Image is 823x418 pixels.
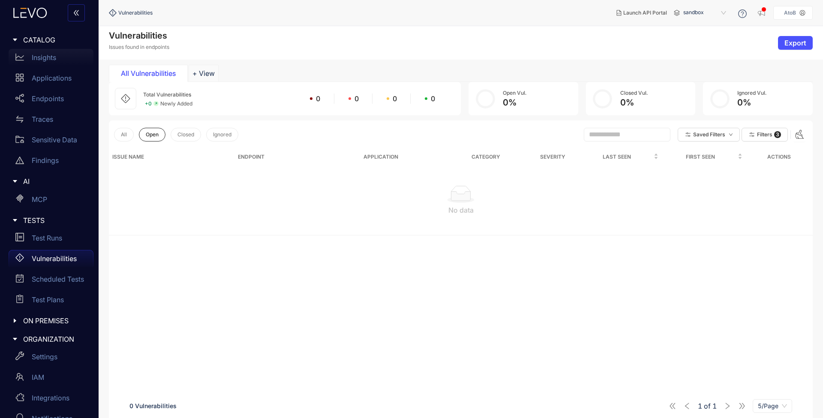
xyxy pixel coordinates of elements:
[116,206,806,214] div: No data
[73,9,80,17] span: double-left
[171,128,201,141] button: Closed
[393,95,397,102] span: 0
[9,369,93,389] a: IAM
[12,336,18,342] span: caret-right
[698,402,717,410] span: of
[623,10,667,16] span: Launch API Portal
[5,312,93,330] div: ON PREMISES
[189,65,219,82] button: Add tab
[32,74,72,82] p: Applications
[15,373,24,381] span: team
[9,271,93,291] a: Scheduled Tests
[12,318,18,324] span: caret-right
[109,44,169,50] p: Issues found in endpoints
[578,149,662,165] th: Last Seen
[665,152,736,162] span: First Seen
[784,39,806,47] span: Export
[15,115,24,123] span: swap
[582,152,652,162] span: Last Seen
[32,156,59,164] p: Findings
[32,234,62,242] p: Test Runs
[9,389,93,410] a: Integrations
[145,101,152,107] span: + 0
[109,30,169,41] h4: Vulnerabilities
[9,69,93,90] a: Applications
[116,69,180,77] div: All Vulnerabilities
[757,132,772,138] span: Filters
[32,95,64,102] p: Endpoints
[9,90,93,111] a: Endpoints
[234,149,360,165] th: Endpoint
[5,330,93,348] div: ORGANIZATION
[12,37,18,43] span: caret-right
[9,250,93,271] a: Vulnerabilities
[610,6,674,20] button: Launch API Portal
[737,98,766,108] div: 0 %
[23,177,87,185] span: AI
[431,95,435,102] span: 0
[9,49,93,69] a: Insights
[32,136,77,144] p: Sensitive Data
[23,317,87,325] span: ON PREMISES
[693,132,725,138] span: Saved Filters
[5,31,93,49] div: CATALOG
[32,373,44,381] p: IAM
[444,149,528,165] th: Category
[683,6,728,20] span: sandbox
[12,178,18,184] span: caret-right
[784,10,796,16] p: AtoB
[114,128,134,141] button: All
[758,400,787,412] span: 5/Page
[12,217,18,223] span: caret-right
[213,132,231,138] span: Ignored
[146,132,159,138] span: Open
[177,132,194,138] span: Closed
[737,90,766,96] div: Ignored Vul.
[32,275,84,283] p: Scheduled Tests
[32,54,56,61] p: Insights
[139,128,165,141] button: Open
[32,353,57,361] p: Settings
[143,91,191,98] span: Total Vulnerabilities
[360,149,444,165] th: Application
[774,131,781,138] span: 3
[316,95,320,102] span: 0
[9,111,93,131] a: Traces
[129,402,177,409] span: 0 Vulnerabilities
[9,131,93,152] a: Sensitive Data
[118,10,153,16] span: Vulnerabilities
[620,98,648,108] div: 0 %
[678,128,740,141] button: Saved Filtersdown
[9,191,93,211] a: MCP
[5,211,93,229] div: TESTS
[32,115,53,123] p: Traces
[121,132,127,138] span: All
[778,36,813,50] button: Export
[9,152,93,172] a: Findings
[206,128,238,141] button: Ignored
[662,149,745,165] th: First Seen
[9,291,93,312] a: Test Plans
[729,132,733,137] span: down
[68,4,85,21] button: double-left
[503,98,526,108] div: 0 %
[9,229,93,250] a: Test Runs
[109,149,234,165] th: Issue Name
[712,402,717,410] span: 1
[32,255,77,262] p: Vulnerabilities
[15,156,24,165] span: warning
[23,217,87,224] span: TESTS
[503,90,526,96] div: Open Vul.
[742,128,788,141] button: Filters 3
[32,296,64,304] p: Test Plans
[32,394,69,402] p: Integrations
[9,348,93,369] a: Settings
[528,149,578,165] th: Severity
[23,335,87,343] span: ORGANIZATION
[160,101,192,107] span: Newly Added
[620,90,648,96] div: Closed Vul.
[23,36,87,44] span: CATALOG
[5,172,93,190] div: AI
[32,195,47,203] p: MCP
[354,95,359,102] span: 0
